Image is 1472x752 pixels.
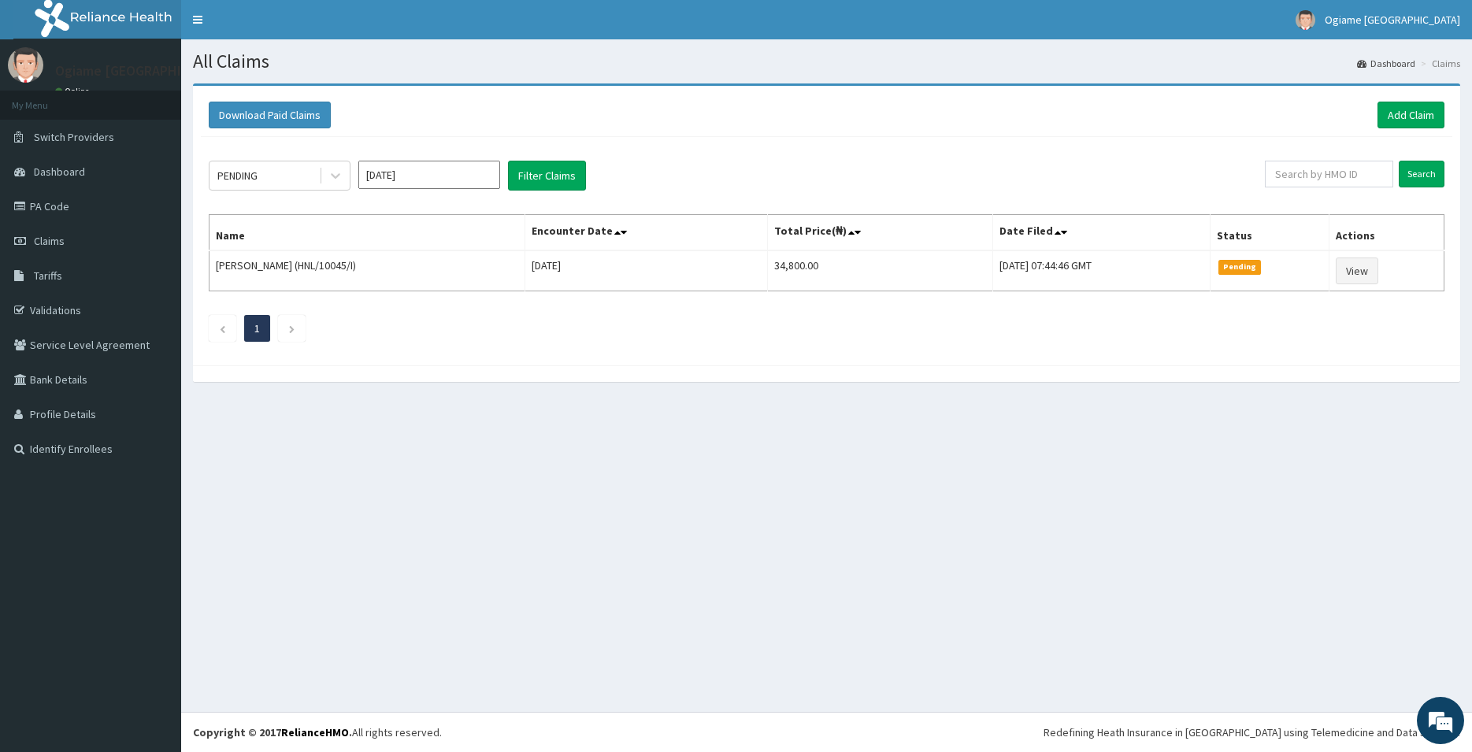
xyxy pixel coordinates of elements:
a: RelianceHMO [281,725,349,739]
a: Next page [288,321,295,335]
a: Online [55,86,93,97]
span: Claims [34,234,65,248]
td: 34,800.00 [768,250,993,291]
button: Filter Claims [508,161,586,191]
a: View [1336,257,1378,284]
th: Encounter Date [525,215,767,251]
div: PENDING [217,168,258,183]
footer: All rights reserved. [181,712,1472,752]
td: [PERSON_NAME] (HNL/10045/I) [209,250,525,291]
input: Search by HMO ID [1265,161,1393,187]
a: Page 1 is your current page [254,321,260,335]
img: User Image [1296,10,1315,30]
a: Previous page [219,321,226,335]
td: [DATE] 07:44:46 GMT [993,250,1211,291]
li: Claims [1417,57,1460,70]
a: Add Claim [1377,102,1444,128]
span: Switch Providers [34,130,114,144]
button: Download Paid Claims [209,102,331,128]
input: Search [1399,161,1444,187]
p: Ogiame [GEOGRAPHIC_DATA] [55,64,235,78]
th: Name [209,215,525,251]
img: User Image [8,47,43,83]
span: Pending [1218,260,1262,274]
input: Select Month and Year [358,161,500,189]
td: [DATE] [525,250,767,291]
th: Status [1210,215,1329,251]
div: Redefining Heath Insurance in [GEOGRAPHIC_DATA] using Telemedicine and Data Science! [1044,724,1460,740]
th: Total Price(₦) [768,215,993,251]
span: Dashboard [34,165,85,179]
strong: Copyright © 2017 . [193,725,352,739]
th: Date Filed [993,215,1211,251]
th: Actions [1329,215,1444,251]
span: Ogiame [GEOGRAPHIC_DATA] [1325,13,1460,27]
a: Dashboard [1357,57,1415,70]
h1: All Claims [193,51,1460,72]
span: Tariffs [34,269,62,283]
